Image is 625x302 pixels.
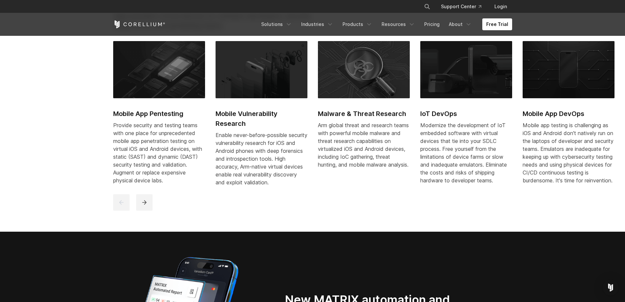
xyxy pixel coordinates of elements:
[523,109,615,119] h2: Mobile App DevOps
[257,18,512,30] div: Navigation Menu
[113,41,205,98] img: Mobile App Pentesting
[420,41,512,192] a: IoT DevOps IoT DevOps Modernize the development of IoT embedded software with virtual devices tha...
[523,41,615,98] img: Mobile App DevOps
[113,121,205,184] div: Provide security and testing teams with one place for unprecedented mobile app penetration testin...
[339,18,376,30] a: Products
[603,280,618,295] div: Open Intercom Messenger
[489,1,512,12] a: Login
[113,194,130,211] button: previous
[421,1,433,12] button: Search
[416,1,512,12] div: Navigation Menu
[216,109,307,128] h2: Mobile Vulnerability Research
[420,18,444,30] a: Pricing
[113,41,205,192] a: Mobile App Pentesting Mobile App Pentesting Provide security and testing teams with one place for...
[482,18,512,30] a: Free Trial
[318,41,410,98] img: Malware & Threat Research
[297,18,337,30] a: Industries
[445,18,476,30] a: About
[378,18,419,30] a: Resources
[420,121,512,184] div: Modernize the development of IoT embedded software with virtual devices that tie into your SDLC p...
[257,18,296,30] a: Solutions
[216,41,307,98] img: Mobile Vulnerability Research
[113,20,165,28] a: Corellium Home
[136,194,153,211] button: next
[420,109,512,119] h2: IoT DevOps
[420,41,512,98] img: IoT DevOps
[216,131,307,186] div: Enable never-before-possible security vulnerability research for iOS and Android phones with deep...
[318,109,410,119] h2: Malware & Threat Research
[523,121,615,184] div: Mobile app testing is challenging as iOS and Android don't natively run on the laptops of develop...
[318,41,410,176] a: Malware & Threat Research Malware & Threat Research Arm global threat and research teams with pow...
[113,109,205,119] h2: Mobile App Pentesting
[318,121,410,169] div: Arm global threat and research teams with powerful mobile malware and threat research capabilitie...
[216,41,307,194] a: Mobile Vulnerability Research Mobile Vulnerability Research Enable never-before-possible security...
[436,1,487,12] a: Support Center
